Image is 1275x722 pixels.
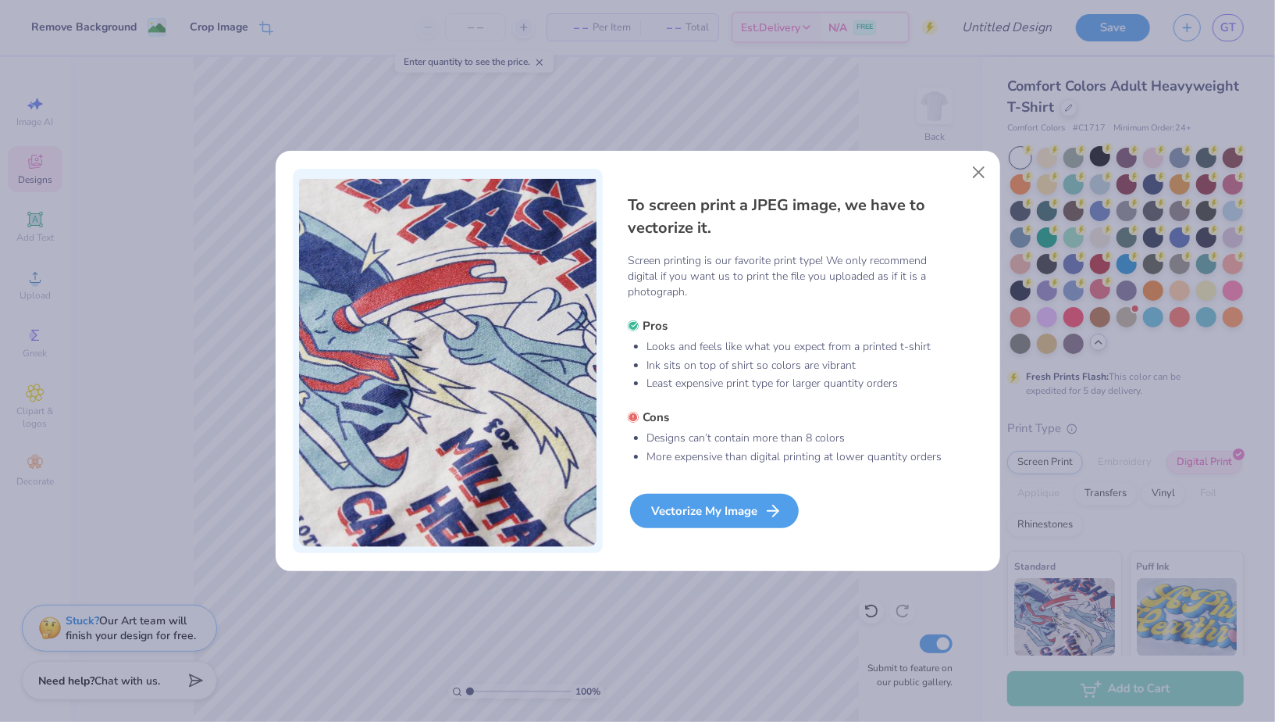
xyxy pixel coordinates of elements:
[628,253,943,300] p: Screen printing is our favorite print type! We only recommend digital if you want us to print the...
[628,194,943,240] h4: To screen print a JPEG image, we have to vectorize it.
[630,494,799,528] div: Vectorize My Image
[646,449,943,465] li: More expensive than digital printing at lower quantity orders
[628,318,943,334] h5: Pros
[646,376,943,391] li: Least expensive print type for larger quantity orders
[963,158,993,188] button: Close
[628,409,943,425] h5: Cons
[646,358,943,374] li: Ink sits on top of shirt so colors are vibrant
[646,431,943,446] li: Designs can’t contain more than 8 colors
[646,339,943,355] li: Looks and feels like what you expect from a printed t-shirt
